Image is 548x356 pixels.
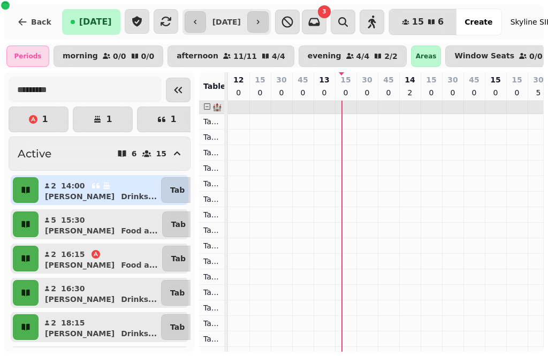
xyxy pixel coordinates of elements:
p: 0 [256,87,264,98]
p: 0 [234,87,243,98]
p: Drinks ... [121,294,157,305]
p: 0 [363,87,371,98]
p: 15 [426,74,436,85]
p: 13 [319,74,329,85]
p: Table 103 [203,147,220,158]
p: Tab [170,287,185,298]
p: 15 [255,74,265,85]
button: 156 [389,9,456,35]
p: 45 [298,74,308,85]
span: Create [465,18,492,26]
button: 218:15[PERSON_NAME]Drinks... [41,314,159,340]
p: 0 [470,87,478,98]
p: 30 [362,74,372,85]
button: [DATE] [62,9,120,35]
span: 15 [412,18,424,26]
button: morning0/00/0 [54,46,163,67]
p: 14:00 [61,180,85,191]
p: 0 [384,87,393,98]
p: 4 / 4 [356,52,370,60]
p: 0 / 0 [141,52,155,60]
p: Tab [171,219,186,230]
p: Table 107 [203,209,220,220]
p: 0 [277,87,286,98]
p: Table 115 [203,334,220,344]
p: [PERSON_NAME] [45,294,115,305]
p: 30 [533,74,543,85]
p: 15 [490,74,500,85]
p: 1 [42,115,48,124]
p: Food a ... [121,260,158,270]
button: Tab [161,177,194,203]
p: 1 [106,115,112,124]
p: Window Seats [454,52,514,60]
p: 2 [50,317,57,328]
span: Table [203,82,226,90]
p: evening [308,52,341,60]
p: Table 108 [203,225,220,236]
button: Create [456,9,501,35]
p: Table 110 [203,256,220,267]
p: 16:15 [61,249,85,260]
button: evening4/42/2 [299,46,407,67]
p: 30 [276,74,286,85]
p: 11 / 11 [233,52,257,60]
button: 214:00[PERSON_NAME]Drinks... [41,177,159,203]
p: 15:30 [61,215,85,225]
p: Table 109 [203,240,220,251]
p: 2 [50,180,57,191]
p: afternoon [177,52,218,60]
div: Areas [411,46,442,67]
span: 3 [322,9,326,14]
span: [DATE] [79,18,112,26]
p: Table 101 [203,116,220,127]
p: 0 [513,87,521,98]
p: 18:15 [61,317,85,328]
p: 0 [320,87,329,98]
button: 515:30[PERSON_NAME]Food a... [41,211,160,237]
p: 2 [50,249,57,260]
div: Periods [6,46,49,67]
p: [PERSON_NAME] [45,225,115,236]
p: 1 [170,115,176,124]
p: Table 104 [203,163,220,173]
button: Tab [162,211,195,237]
p: 0 [341,87,350,98]
p: Table 111 [203,271,220,282]
p: Table 112 [203,287,220,298]
p: Table 102 [203,132,220,142]
p: 0 / 0 [113,52,126,60]
button: 1 [137,107,197,132]
p: 15 [156,150,166,157]
button: Tab [162,246,195,271]
p: 5 [534,87,543,98]
p: 45 [383,74,393,85]
p: 5 [50,215,57,225]
p: 15 [512,74,522,85]
p: 2 / 2 [384,52,398,60]
span: 6 [438,18,444,26]
p: 30 [447,74,458,85]
h2: Active [18,146,51,161]
button: 1 [73,107,133,132]
p: Food a ... [121,225,158,236]
p: 4 / 4 [272,52,285,60]
button: Tab [161,314,194,340]
p: Table 113 [203,302,220,313]
span: 🏰 Window Seats [212,103,284,111]
p: 0 [491,87,500,98]
button: Collapse sidebar [166,78,191,102]
p: 14 [405,74,415,85]
p: 0 [427,87,436,98]
p: Table 106 [203,194,220,204]
p: Tab [171,253,186,264]
p: Tab [170,185,185,195]
p: 0 [299,87,307,98]
p: 0 [448,87,457,98]
p: 2 [406,87,414,98]
button: 216:15[PERSON_NAME]Food a... [41,246,160,271]
p: 2 [50,283,57,294]
p: morning [63,52,98,60]
p: [PERSON_NAME] [45,328,115,339]
p: Table 105 [203,178,220,189]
